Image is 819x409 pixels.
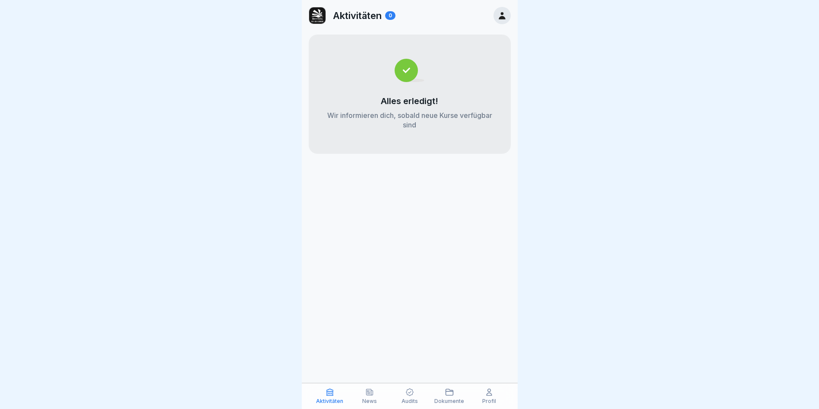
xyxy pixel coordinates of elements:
p: Profil [482,398,496,404]
img: zazc8asra4ka39jdtci05bj8.png [309,7,326,24]
p: News [362,398,377,404]
p: Dokumente [434,398,464,404]
p: Alles erledigt! [381,96,438,106]
p: Aktivitäten [333,10,382,21]
p: Aktivitäten [316,398,343,404]
img: completed.svg [395,59,424,82]
p: Audits [402,398,418,404]
p: Wir informieren dich, sobald neue Kurse verfügbar sind [326,111,493,130]
div: 0 [385,11,395,20]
